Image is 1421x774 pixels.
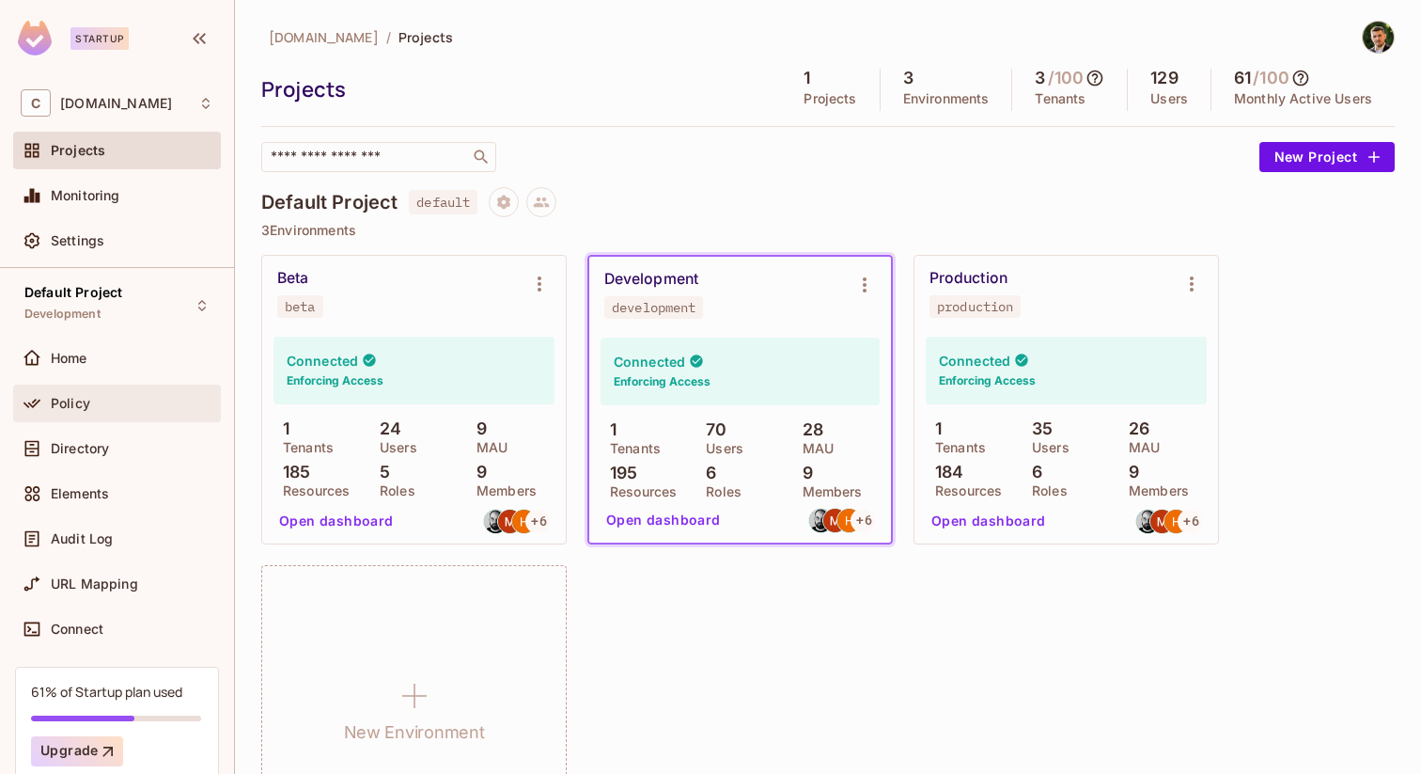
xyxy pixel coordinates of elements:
p: 3 Environments [261,223,1395,238]
p: 5 [370,463,390,482]
h6: Enforcing Access [287,372,383,389]
p: Users [370,440,417,455]
span: Default Project [24,285,122,300]
span: + 6 [531,514,546,528]
p: Tenants [273,440,334,455]
p: Roles [1023,483,1068,498]
span: Workspace: chalkboard.io [60,96,172,111]
span: URL Mapping [51,577,138,592]
p: Users [1150,91,1188,106]
p: 28 [793,420,823,439]
span: C [21,89,51,117]
button: Open dashboard [924,506,1054,536]
p: Monthly Active Users [1234,91,1372,106]
h5: 129 [1150,69,1178,87]
h6: Enforcing Access [614,373,710,390]
span: + 6 [856,513,871,527]
p: Resources [926,483,1002,498]
div: Startup [70,27,129,50]
h5: 3 [903,69,913,87]
span: Policy [51,396,90,411]
p: 195 [601,464,638,482]
p: Resources [601,484,677,499]
button: Environment settings [521,265,558,303]
p: MAU [467,440,507,455]
div: Beta [277,269,308,288]
p: Members [1119,483,1189,498]
span: Directory [51,441,109,456]
p: Projects [804,91,856,106]
p: 70 [696,420,726,439]
p: 9 [793,464,813,482]
h5: / 100 [1048,69,1085,87]
p: Users [696,441,743,456]
p: Roles [696,484,742,499]
button: Upgrade [31,736,123,766]
span: Home [51,351,87,366]
p: Environments [903,91,990,106]
img: hayk@tidepoollabs.com [512,510,536,533]
span: Project settings [489,197,519,214]
span: Projects [398,28,453,46]
img: movses@tidepoollabs.com [498,510,522,533]
p: Members [467,483,537,498]
p: Users [1023,440,1070,455]
p: MAU [793,441,834,456]
span: default [409,190,477,214]
li: / [386,28,391,46]
span: Monitoring [51,188,120,203]
img: movses@tidepoollabs.com [823,509,847,532]
button: Environment settings [1173,265,1210,303]
img: SReyMgAAAABJRU5ErkJggg== [18,21,52,55]
p: Resources [273,483,350,498]
div: Production [929,269,1007,288]
span: Connect [51,622,103,637]
img: hayk@tidepoollabs.com [1164,510,1188,533]
p: 9 [467,419,487,438]
img: Arsen Avagyan [1363,22,1394,53]
p: 185 [273,463,311,482]
h6: Enforcing Access [939,372,1036,389]
div: Projects [261,75,772,103]
span: + 6 [1183,514,1198,528]
p: 26 [1119,419,1149,438]
p: 1 [601,420,617,439]
p: 9 [1119,463,1139,482]
h5: 1 [804,69,810,87]
h1: New Environment [344,719,485,747]
p: 1 [926,419,942,438]
h5: 3 [1035,69,1045,87]
img: harut@chalkboard.io [484,510,507,533]
p: 9 [467,463,487,482]
h5: 61 [1234,69,1251,87]
h4: Connected [614,353,685,371]
p: 35 [1023,419,1053,438]
p: 6 [1023,463,1042,482]
img: harut@chalkboard.io [809,509,833,532]
div: Development [604,270,698,289]
div: development [612,300,695,315]
h4: Default Project [261,191,398,213]
span: [DOMAIN_NAME] [269,28,379,46]
img: hayk@tidepoollabs.com [837,509,861,532]
p: Tenants [1035,91,1085,106]
p: 6 [696,464,716,482]
div: 61% of Startup plan used [31,683,182,701]
button: New Project [1259,142,1395,172]
div: beta [285,299,316,314]
img: harut@chalkboard.io [1136,510,1160,533]
h4: Connected [287,352,358,370]
button: Environment settings [846,266,883,304]
p: Tenants [601,441,661,456]
button: Open dashboard [272,506,401,536]
img: movses@tidepoollabs.com [1150,510,1174,533]
p: Roles [370,483,415,498]
p: Tenants [926,440,986,455]
p: MAU [1119,440,1160,455]
span: Audit Log [51,531,113,546]
p: 184 [926,463,964,482]
p: 24 [370,419,401,438]
p: 1 [273,419,289,438]
span: Development [24,307,101,322]
span: Elements [51,486,109,501]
